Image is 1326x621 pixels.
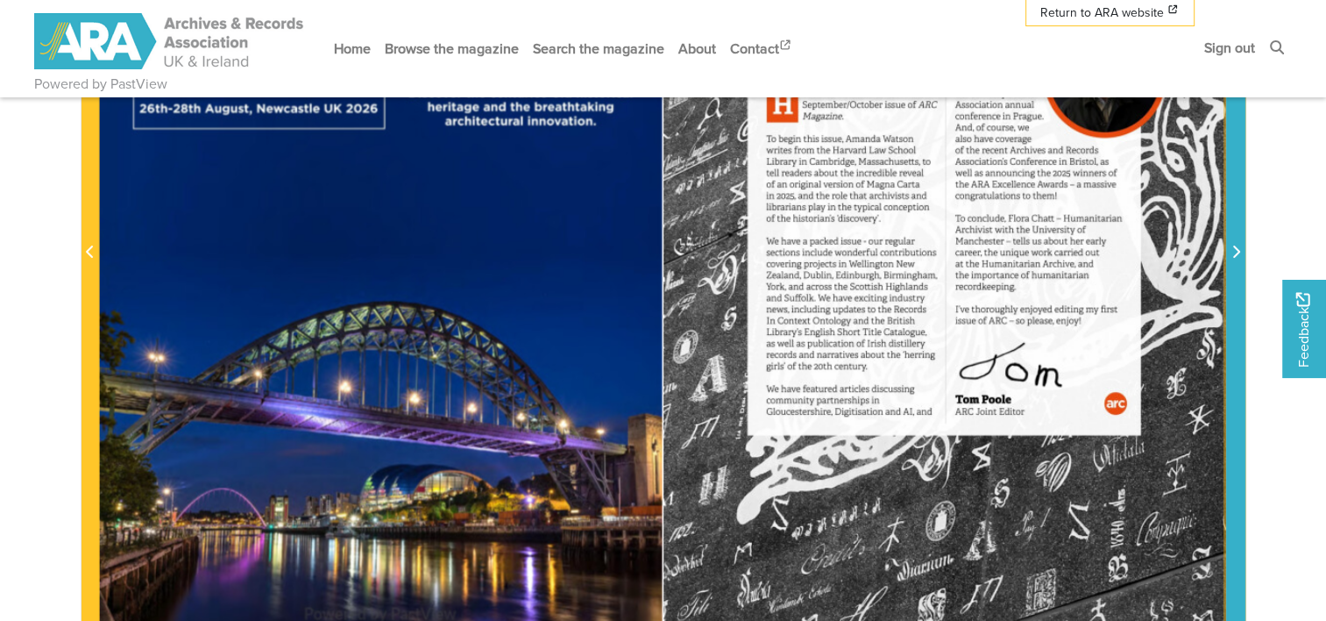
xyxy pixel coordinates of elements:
a: Search the magazine [526,25,671,72]
span: Feedback [1293,292,1314,367]
a: Browse the magazine [378,25,526,72]
a: About [671,25,723,72]
a: Sign out [1197,25,1262,71]
span: Return to ARA website [1040,4,1164,22]
a: Would you like to provide feedback? [1282,280,1326,378]
a: Home [327,25,378,72]
a: ARA - ARC Magazine | Powered by PastView logo [34,4,306,80]
a: Contact [723,25,800,72]
img: ARA - ARC Magazine | Powered by PastView [34,13,306,69]
a: Powered by PastView [34,74,167,95]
